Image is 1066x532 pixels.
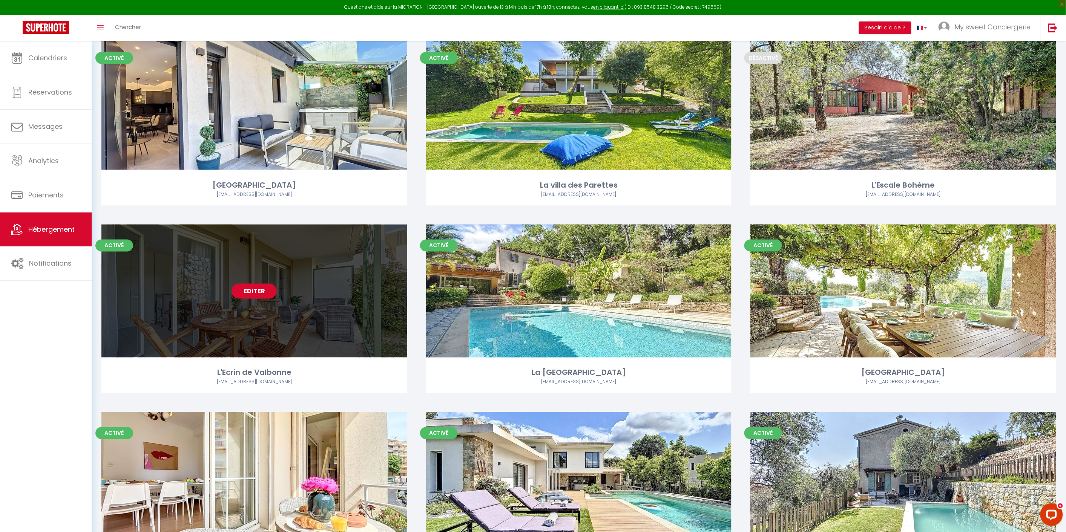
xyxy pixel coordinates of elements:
span: Messages [28,122,63,131]
a: Editer [556,96,601,111]
a: ... My sweet Conciergerie [933,15,1040,41]
div: Airbnb [750,191,1056,198]
a: Editer [881,471,926,486]
span: Réservations [28,87,72,97]
a: Editer [881,96,926,111]
span: Activé [95,52,133,64]
img: ... [939,21,950,33]
div: Airbnb [426,191,732,198]
a: en cliquant ici [593,4,624,10]
span: Chercher [115,23,141,31]
img: logout [1048,23,1058,32]
div: L'Ecrin de Valbonne [101,367,407,379]
div: Airbnb [750,379,1056,386]
span: Activé [744,427,782,439]
a: Editer [556,471,601,486]
span: Activé [744,240,782,252]
div: Airbnb [101,191,407,198]
span: Activé [420,240,458,252]
span: Hébergement [28,225,75,234]
span: Activé [420,427,458,439]
span: Activé [95,427,133,439]
span: Activé [420,52,458,64]
div: Airbnb [426,379,732,386]
div: Airbnb [101,379,407,386]
span: Calendriers [28,53,67,63]
span: Activé [95,240,133,252]
div: [GEOGRAPHIC_DATA] [101,179,407,191]
a: Editer [881,284,926,299]
div: La villa des Parettes [426,179,732,191]
a: Editer [232,96,277,111]
a: Editer [556,284,601,299]
span: My sweet Conciergerie [955,22,1031,32]
button: Besoin d'aide ? [859,21,911,34]
iframe: LiveChat chat widget [1034,500,1066,532]
a: Editer [232,471,277,486]
img: Super Booking [23,21,69,34]
span: Notifications [29,258,72,268]
a: Chercher [109,15,147,41]
span: Paiements [28,190,64,200]
span: Analytics [28,156,59,165]
div: L'Escale Bohème [750,179,1056,191]
a: Editer [232,284,277,299]
div: La [GEOGRAPHIC_DATA] [426,367,732,379]
span: Désactivé [744,52,782,64]
div: [GEOGRAPHIC_DATA] [750,367,1056,379]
